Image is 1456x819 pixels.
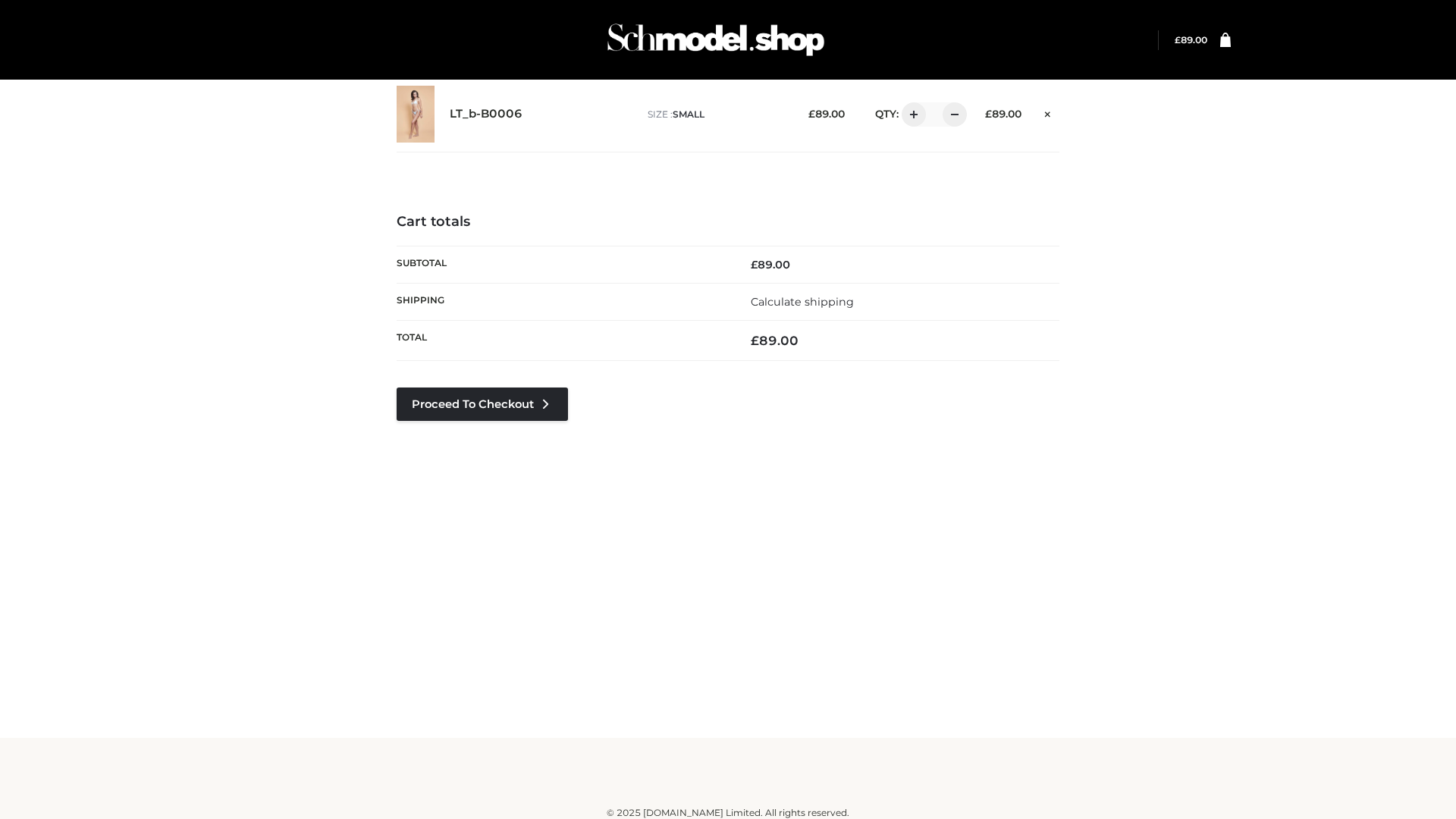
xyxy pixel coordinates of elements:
bdi: 89.00 [985,108,1021,120]
th: Total [397,321,728,361]
a: Remove this item [1037,102,1059,122]
bdi: 89.00 [751,258,790,271]
th: Shipping [397,283,728,320]
span: £ [751,333,759,348]
th: Subtotal [397,246,728,283]
div: QTY: [860,102,962,127]
h4: Cart totals [397,214,1059,231]
bdi: 89.00 [1175,34,1207,45]
p: size : [648,108,785,121]
img: Schmodel Admin 964 [602,10,830,70]
span: £ [1175,34,1181,45]
a: Proceed to Checkout [397,388,568,421]
a: £89.00 [1175,34,1207,45]
bdi: 89.00 [808,108,845,120]
span: £ [985,108,992,120]
span: £ [808,108,815,120]
a: Calculate shipping [751,295,854,309]
span: SMALL [673,108,704,120]
span: £ [751,258,758,271]
a: LT_b-B0006 [450,107,522,121]
bdi: 89.00 [751,333,799,348]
